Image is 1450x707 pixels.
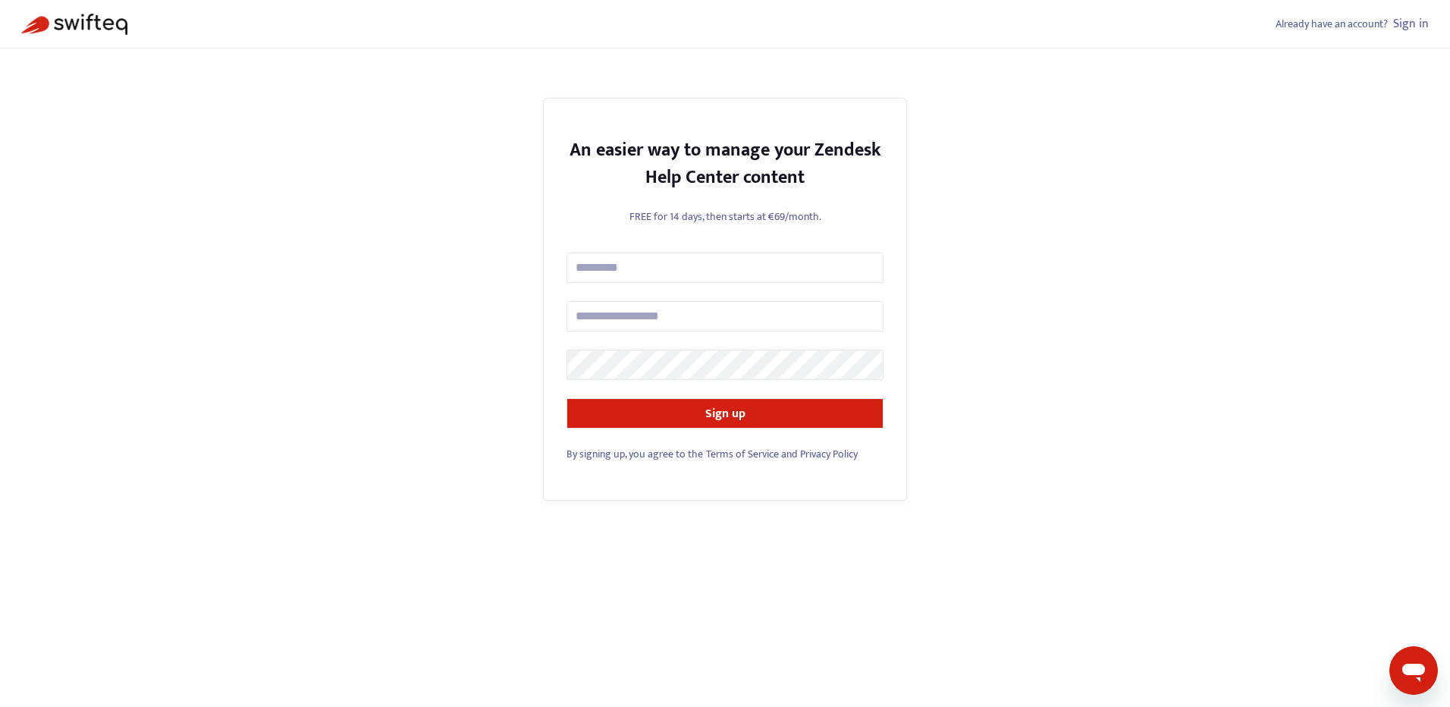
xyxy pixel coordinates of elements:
[1393,14,1429,34] a: Sign in
[567,209,883,225] p: FREE for 14 days, then starts at €69/month.
[567,445,703,463] span: By signing up, you agree to the
[1276,15,1388,33] span: Already have an account?
[705,404,745,424] strong: Sign up
[567,446,883,462] div: and
[800,445,858,463] a: Privacy Policy
[1389,646,1438,695] iframe: Button to launch messaging window
[567,398,883,429] button: Sign up
[570,135,881,193] strong: An easier way to manage your Zendesk Help Center content
[21,14,127,35] img: Swifteq
[706,445,779,463] a: Terms of Service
